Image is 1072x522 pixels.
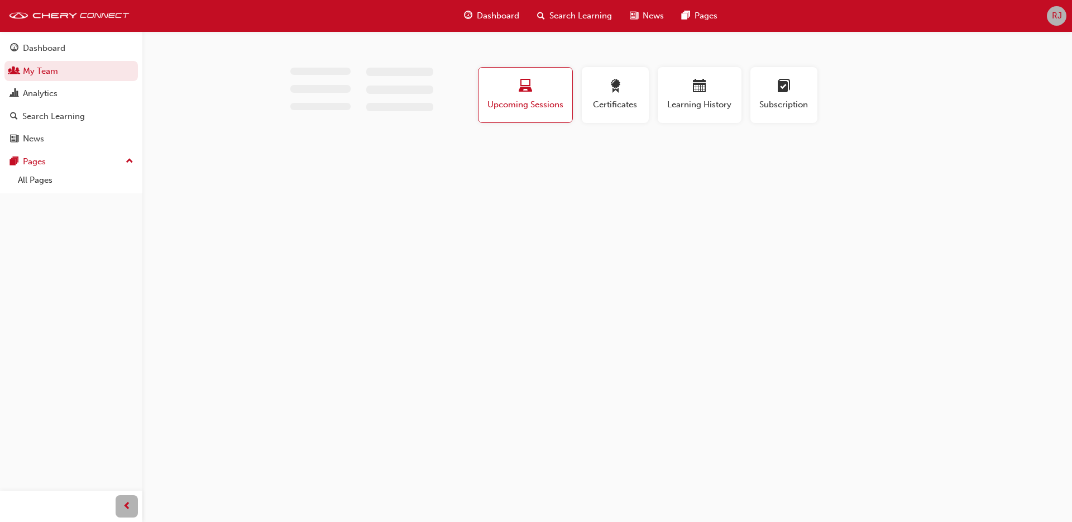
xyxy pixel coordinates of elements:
span: RJ [1052,10,1062,22]
span: Upcoming Sessions [487,98,564,111]
div: News [23,132,44,145]
button: DashboardMy TeamAnalyticsSearch LearningNews [4,36,138,151]
span: Pages [695,10,717,22]
span: calendar-icon [693,79,706,94]
a: Analytics [4,83,138,104]
span: Learning History [666,98,733,111]
a: All Pages [13,172,138,189]
a: guage-iconDashboard [455,4,528,27]
span: Subscription [759,98,809,111]
button: Pages [4,151,138,172]
div: Dashboard [23,42,65,55]
span: award-icon [609,79,622,94]
span: pages-icon [682,9,690,23]
a: search-iconSearch Learning [528,4,621,27]
div: Pages [23,155,46,168]
span: news-icon [10,134,18,144]
div: Analytics [23,87,58,100]
button: Certificates [582,67,649,123]
button: RJ [1047,6,1066,26]
button: Upcoming Sessions [478,67,573,123]
div: Search Learning [22,110,85,123]
span: pages-icon [10,157,18,167]
img: cheryconnect [6,9,134,22]
span: up-icon [126,154,133,169]
span: Certificates [590,98,640,111]
span: Dashboard [477,10,519,22]
span: search-icon [537,9,545,23]
span: Search Learning [549,10,612,22]
span: people-icon [10,67,18,77]
span: chart-icon [10,89,18,99]
a: My Team [4,61,138,82]
a: news-iconNews [621,4,673,27]
a: News [4,129,138,149]
span: prev-icon [123,500,131,514]
a: pages-iconPages [673,4,726,27]
span: guage-icon [10,44,18,54]
span: news-icon [630,9,638,23]
span: News [643,10,664,22]
span: laptop-icon [519,79,532,94]
button: Subscription [750,67,817,123]
button: Learning History [658,67,741,123]
span: guage-icon [464,9,472,23]
span: search-icon [10,112,18,122]
span: learningplan-icon [777,79,791,94]
a: Dashboard [4,38,138,59]
a: Search Learning [4,106,138,127]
